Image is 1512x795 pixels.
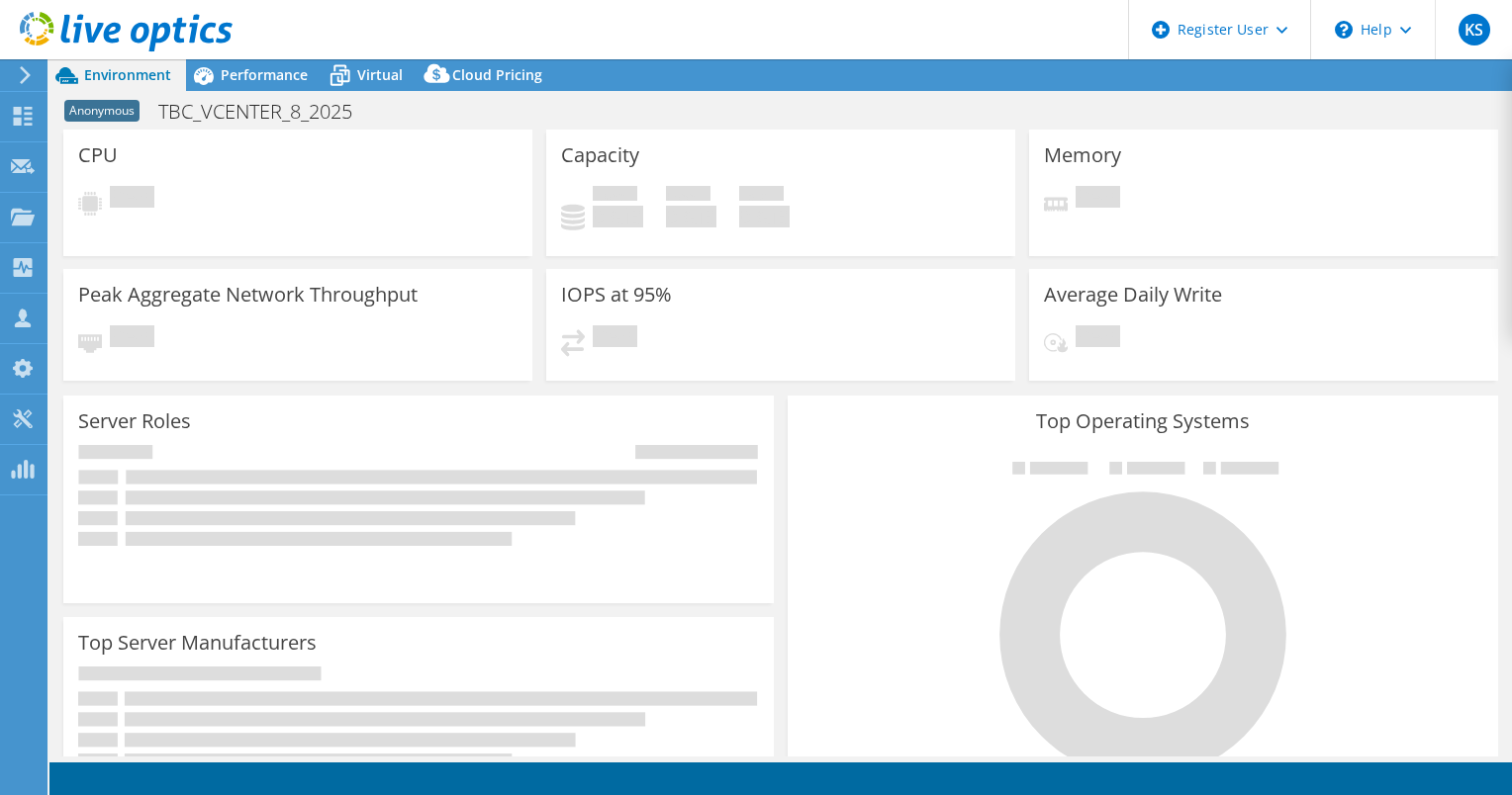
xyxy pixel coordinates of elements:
h3: Top Operating Systems [803,410,1483,432]
span: Free [666,186,710,206]
span: Anonymous [64,100,140,122]
h4: 0 GiB [739,206,790,227]
h4: 0 GiB [593,206,643,227]
svg: \n [1335,21,1353,39]
span: KS [1459,14,1490,45]
span: Pending [593,325,637,352]
span: Pending [1076,325,1120,352]
h3: Memory [1044,144,1121,166]
span: Used [593,186,637,206]
span: Performance [221,65,308,84]
h3: IOPS at 95% [561,284,672,306]
h3: Top Server Manufacturers [78,632,317,654]
span: Pending [110,186,154,213]
span: Total [739,186,784,206]
span: Pending [110,325,154,352]
span: Environment [84,65,171,84]
h3: Server Roles [78,410,191,432]
span: Virtual [357,65,403,84]
h3: Peak Aggregate Network Throughput [78,284,418,306]
h3: Average Daily Write [1044,284,1222,306]
h3: Capacity [561,144,639,166]
span: Pending [1076,186,1120,213]
h3: CPU [78,144,118,166]
h1: TBC_VCENTER_8_2025 [149,101,383,123]
h4: 0 GiB [666,206,716,227]
span: Cloud Pricing [452,65,542,84]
